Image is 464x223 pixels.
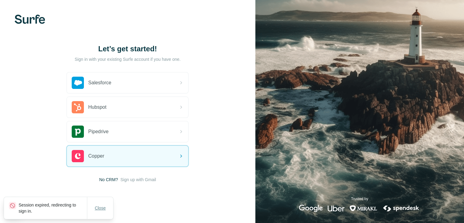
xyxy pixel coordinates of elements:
[382,205,420,212] img: spendesk's logo
[72,126,84,138] img: pipedrive's logo
[88,104,106,111] span: Hubspot
[72,77,84,89] img: salesforce's logo
[88,79,111,86] span: Salesforce
[72,150,84,162] img: copper's logo
[72,101,84,113] img: hubspot's logo
[95,205,106,211] span: Close
[120,177,156,183] button: Sign up with Gmail
[75,56,181,62] p: Sign in with your existing Surfe account if you have one.
[99,177,118,183] span: No CRM?
[19,202,87,214] p: Session expired, redirecting to sign in.
[88,128,109,135] span: Pipedrive
[349,205,377,212] img: mirakl's logo
[91,203,110,214] button: Close
[67,44,189,54] h1: Let’s get started!
[15,15,45,24] img: Surfe's logo
[328,205,344,212] img: uber's logo
[351,196,368,202] p: Trusted by
[299,205,323,212] img: google's logo
[88,152,104,160] span: Copper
